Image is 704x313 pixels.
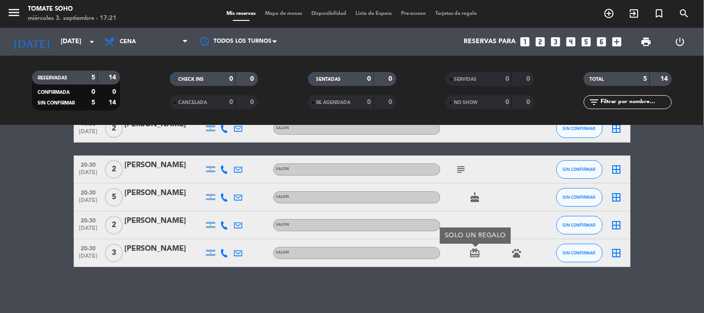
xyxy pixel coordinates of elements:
i: border_all [611,123,622,134]
strong: 5 [91,99,95,106]
strong: 0 [229,99,233,105]
span: SERVIDAS [454,77,477,82]
i: cake [470,192,481,203]
span: [DATE] [77,253,100,264]
strong: 14 [109,99,118,106]
i: looks_6 [596,36,608,48]
strong: 0 [388,76,394,82]
button: SIN CONFIRMAR [556,119,603,138]
i: exit_to_app [629,8,640,19]
strong: 0 [368,76,371,82]
span: 2 [105,119,123,138]
span: SENTADAS [316,77,341,82]
i: border_all [611,248,622,259]
button: SIN CONFIRMAR [556,188,603,207]
div: [PERSON_NAME] [125,159,204,171]
strong: 14 [109,74,118,81]
span: NO SHOW [454,100,478,105]
span: 20:30 [77,215,100,225]
div: Tomate Soho [28,5,116,14]
i: looks_4 [565,36,577,48]
strong: 0 [112,89,118,95]
span: Mis reservas [222,11,260,16]
div: miércoles 3. septiembre - 17:21 [28,14,116,23]
button: SIN CONFIRMAR [556,216,603,235]
i: [DATE] [7,32,56,52]
span: TOTAL [589,77,604,82]
i: subject [456,164,467,175]
strong: 0 [251,76,256,82]
span: 20:30 [77,159,100,170]
span: Reservas para [464,38,516,46]
strong: 0 [505,76,509,82]
strong: 0 [229,76,233,82]
button: menu [7,6,21,23]
strong: 0 [526,76,532,82]
span: CANCELADA [178,100,207,105]
span: SIN CONFIRMAR [563,126,596,131]
span: SALON [276,126,290,130]
span: [DATE] [77,129,100,139]
strong: 0 [388,99,394,105]
span: 20:30 [77,242,100,253]
span: Tarjetas de regalo [431,11,482,16]
span: 20:30 [77,187,100,197]
strong: 0 [526,99,532,105]
span: SIN CONFIRMAR [563,222,596,228]
span: 2 [105,160,123,179]
span: [DATE] [77,197,100,208]
i: turned_in_not [654,8,665,19]
strong: 0 [251,99,256,105]
i: add_circle_outline [604,8,615,19]
span: SIN CONFIRMAR [563,250,596,255]
span: RE AGENDADA [316,100,351,105]
span: SALON [276,251,290,254]
strong: 5 [91,74,95,81]
span: RESERVADAS [38,76,67,80]
span: Cena [120,39,136,45]
span: SALON [276,195,290,199]
i: card_giftcard [470,248,481,259]
button: SIN CONFIRMAR [556,244,603,262]
span: [DATE] [77,170,100,180]
div: LOG OUT [663,28,697,56]
i: filter_list [588,97,600,108]
span: Mapa de mesas [260,11,307,16]
i: add_box [611,36,623,48]
span: Pre-acceso [396,11,431,16]
span: CONFIRMADA [38,90,70,95]
span: SIN CONFIRMAR [38,101,75,105]
span: 5 [105,188,123,207]
div: [PERSON_NAME] [125,243,204,255]
span: SIN CONFIRMAR [563,167,596,172]
i: menu [7,6,21,20]
i: border_all [611,164,622,175]
i: pets [511,248,523,259]
button: SIN CONFIRMAR [556,160,603,179]
span: SIN CONFIRMAR [563,195,596,200]
strong: 0 [91,89,95,95]
i: arrow_drop_down [86,36,97,47]
span: 2 [105,216,123,235]
div: [PERSON_NAME] [125,215,204,227]
input: Filtrar por nombre... [600,97,672,107]
span: [DATE] [77,225,100,236]
strong: 5 [644,76,647,82]
strong: 14 [661,76,670,82]
span: CHECK INS [178,77,204,82]
div: SOLO UN REGALO [440,228,511,244]
span: print [641,36,652,47]
i: looks_two [535,36,547,48]
span: SALON [276,167,290,171]
i: border_all [611,192,622,203]
i: looks_one [519,36,531,48]
strong: 0 [368,99,371,105]
div: [PERSON_NAME] [125,187,204,199]
i: looks_3 [550,36,562,48]
span: 3 [105,244,123,262]
i: border_all [611,220,622,231]
i: looks_5 [581,36,593,48]
i: power_settings_new [675,36,686,47]
span: SALON [276,223,290,227]
span: Lista de Espera [351,11,396,16]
